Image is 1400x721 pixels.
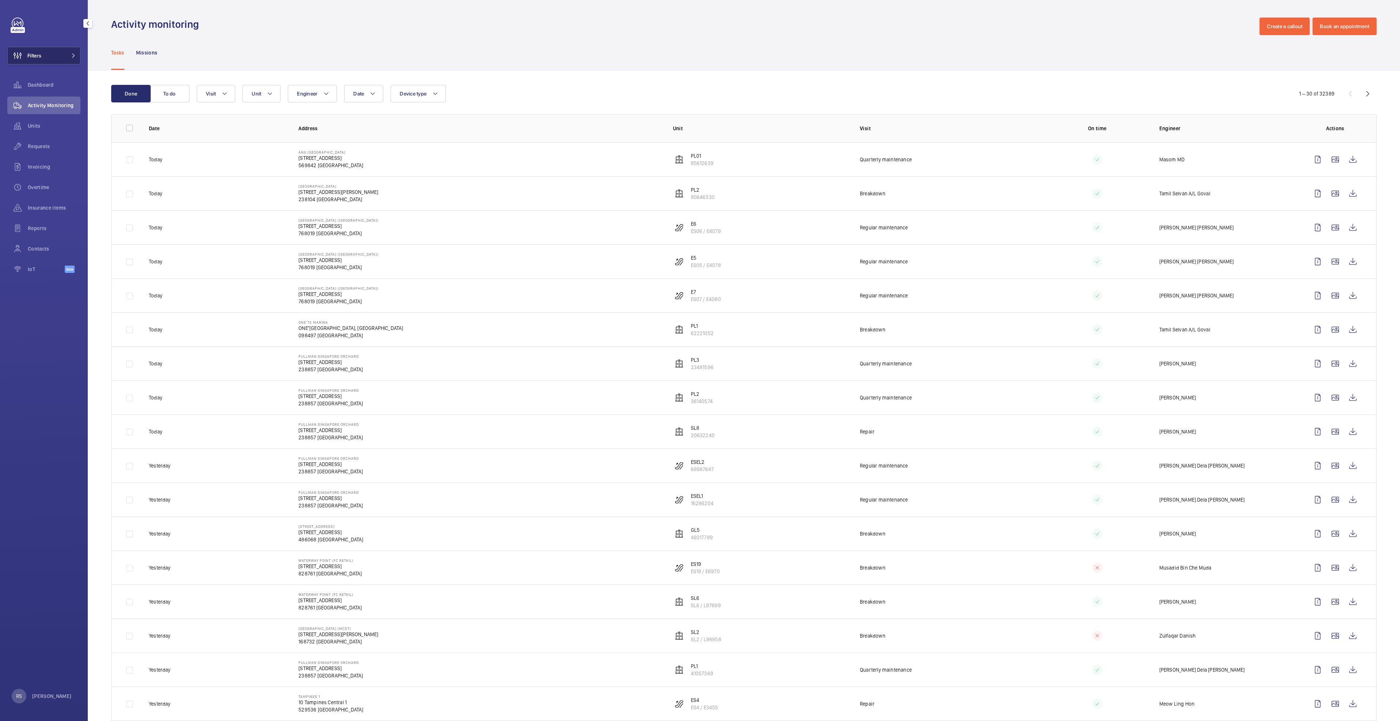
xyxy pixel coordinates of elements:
[298,150,363,154] p: Ang [GEOGRAPHIC_DATA]
[860,394,912,401] p: Quarterly maintenance
[136,49,158,56] p: Missions
[691,220,721,228] p: E6
[1159,360,1196,367] p: [PERSON_NAME]
[111,18,203,31] h1: Activity monitoring
[298,524,363,529] p: [STREET_ADDRESS]
[860,125,1035,132] p: Visit
[149,190,162,197] p: Today
[691,194,715,201] p: 80646330
[691,152,714,159] p: PL01
[675,257,684,266] img: escalator.svg
[149,258,162,265] p: Today
[298,184,378,188] p: [GEOGRAPHIC_DATA]
[298,196,378,203] p: 238104 [GEOGRAPHIC_DATA]
[675,495,684,504] img: escalator.svg
[298,324,403,332] p: ONE°[GEOGRAPHIC_DATA], [GEOGRAPHIC_DATA]
[691,594,721,602] p: SL6
[344,85,383,102] button: Date
[298,502,363,509] p: 238857 [GEOGRAPHIC_DATA]
[298,230,379,237] p: 768019 [GEOGRAPHIC_DATA]
[298,286,379,290] p: [GEOGRAPHIC_DATA] ([GEOGRAPHIC_DATA])
[1159,564,1212,571] p: Musadid Bin Che Muda
[1260,18,1310,35] button: Create a callout
[298,427,363,434] p: [STREET_ADDRESS]
[691,390,713,398] p: PL2
[860,190,885,197] p: Breakdown
[1159,224,1234,231] p: [PERSON_NAME] [PERSON_NAME]
[298,400,363,407] p: 238857 [GEOGRAPHIC_DATA]
[28,122,80,129] span: Units
[149,360,162,367] p: Today
[691,696,718,704] p: ES4
[28,143,80,150] span: Requests
[197,85,235,102] button: Visit
[691,228,721,235] p: ES06 / E4079
[298,218,379,222] p: [GEOGRAPHIC_DATA] ([GEOGRAPHIC_DATA])
[206,91,216,97] span: Visit
[298,422,363,427] p: Pullman Singapore Orchard
[691,159,714,167] p: 85612639
[149,292,162,299] p: Today
[675,665,684,674] img: elevator.svg
[860,258,908,265] p: Regular maintenance
[860,224,908,231] p: Regular maintenance
[691,296,721,303] p: ES07 / E4080
[691,466,714,473] p: 68987687
[691,262,721,269] p: ES05 / E4078
[1159,125,1297,132] p: Engineer
[1047,125,1148,132] p: On time
[298,154,363,162] p: [STREET_ADDRESS]
[111,49,124,56] p: Tasks
[691,288,721,296] p: E7
[860,292,908,299] p: Regular maintenance
[297,91,317,97] span: Engineer
[16,692,22,700] p: RS
[860,156,912,163] p: Quarterly maintenance
[298,597,362,604] p: [STREET_ADDRESS]
[675,393,684,402] img: elevator.svg
[298,699,363,706] p: 10 Tampines Central 1
[675,291,684,300] img: escalator.svg
[675,597,684,606] img: elevator.svg
[298,188,378,196] p: [STREET_ADDRESS][PERSON_NAME]
[691,364,714,371] p: 23481596
[860,700,874,707] p: Repair
[860,326,885,333] p: Breakdown
[149,156,162,163] p: Today
[691,628,721,636] p: SL2
[298,706,363,713] p: 529536 [GEOGRAPHIC_DATA]
[298,320,403,324] p: ONE°15 Marina
[691,602,721,609] p: SL6 / L87699
[391,85,446,102] button: Device type
[400,91,426,97] span: Device type
[149,462,171,469] p: Yesterday
[298,298,379,305] p: 768019 [GEOGRAPHIC_DATA]
[675,631,684,640] img: elevator.svg
[298,162,363,169] p: 569842 [GEOGRAPHIC_DATA]
[298,332,403,339] p: 098497 [GEOGRAPHIC_DATA]
[298,290,379,298] p: [STREET_ADDRESS]
[691,322,714,330] p: PL1
[298,665,363,672] p: [STREET_ADDRESS]
[149,125,287,132] p: Date
[298,252,379,256] p: [GEOGRAPHIC_DATA] ([GEOGRAPHIC_DATA])
[691,636,721,643] p: SL2 / L98958
[298,631,378,638] p: [STREET_ADDRESS][PERSON_NAME]
[691,356,714,364] p: PL3
[860,598,885,605] p: Breakdown
[691,458,714,466] p: ESEL2
[28,204,80,211] span: Insurance items
[675,359,684,368] img: elevator.svg
[298,354,363,358] p: Pullman Singapore Orchard
[691,662,713,670] p: PL1
[149,700,171,707] p: Yesterday
[242,85,281,102] button: Unit
[298,264,379,271] p: 768019 [GEOGRAPHIC_DATA]
[1159,700,1194,707] p: Meow Ling Hon
[1159,258,1234,265] p: [PERSON_NAME] [PERSON_NAME]
[28,184,80,191] span: Overtime
[1309,125,1362,132] p: Actions
[28,266,65,273] span: IoT
[1159,394,1196,401] p: [PERSON_NAME]
[691,568,720,575] p: ES19 / E6970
